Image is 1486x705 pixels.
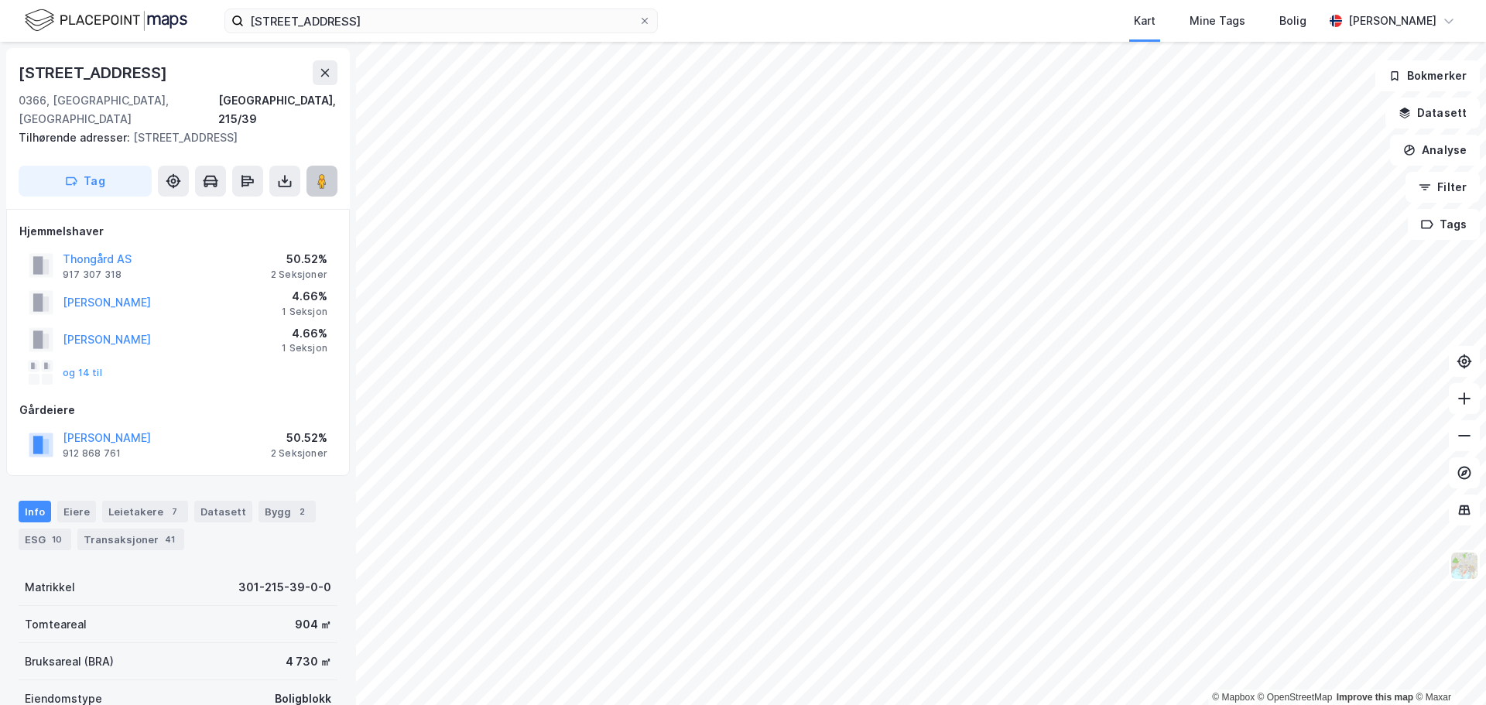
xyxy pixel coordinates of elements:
div: Info [19,501,51,522]
img: Z [1450,551,1479,580]
div: 0366, [GEOGRAPHIC_DATA], [GEOGRAPHIC_DATA] [19,91,218,128]
div: 2 [294,504,310,519]
div: 10 [49,532,65,547]
div: 4.66% [282,287,327,306]
div: Tomteareal [25,615,87,634]
div: Mine Tags [1190,12,1245,30]
div: [STREET_ADDRESS] [19,60,170,85]
img: logo.f888ab2527a4732fd821a326f86c7f29.svg [25,7,187,34]
div: 917 307 318 [63,269,122,281]
div: 912 868 761 [63,447,121,460]
div: 904 ㎡ [295,615,331,634]
button: Analyse [1390,135,1480,166]
a: Improve this map [1337,692,1413,703]
div: 2 Seksjoner [271,447,327,460]
button: Tags [1408,209,1480,240]
div: 7 [166,504,182,519]
div: ESG [19,529,71,550]
div: Eiere [57,501,96,522]
div: [GEOGRAPHIC_DATA], 215/39 [218,91,337,128]
div: 41 [162,532,178,547]
button: Bokmerker [1375,60,1480,91]
div: 301-215-39-0-0 [238,578,331,597]
div: 1 Seksjon [282,306,327,318]
iframe: Chat Widget [1409,631,1486,705]
input: Søk på adresse, matrikkel, gårdeiere, leietakere eller personer [244,9,639,33]
div: 4 730 ㎡ [286,652,331,671]
div: Bygg [259,501,316,522]
div: Bolig [1279,12,1306,30]
a: Mapbox [1212,692,1255,703]
span: Tilhørende adresser: [19,131,133,144]
div: 50.52% [271,429,327,447]
button: Filter [1406,172,1480,203]
div: 50.52% [271,250,327,269]
a: OpenStreetMap [1258,692,1333,703]
div: [STREET_ADDRESS] [19,128,325,147]
button: Datasett [1385,98,1480,128]
div: 4.66% [282,324,327,343]
button: Tag [19,166,152,197]
div: 2 Seksjoner [271,269,327,281]
div: Kontrollprogram for chat [1409,631,1486,705]
div: 1 Seksjon [282,342,327,354]
div: Kart [1134,12,1156,30]
div: Hjemmelshaver [19,222,337,241]
div: Transaksjoner [77,529,184,550]
div: Gårdeiere [19,401,337,419]
div: [PERSON_NAME] [1348,12,1436,30]
div: Matrikkel [25,578,75,597]
div: Datasett [194,501,252,522]
div: Leietakere [102,501,188,522]
div: Bruksareal (BRA) [25,652,114,671]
